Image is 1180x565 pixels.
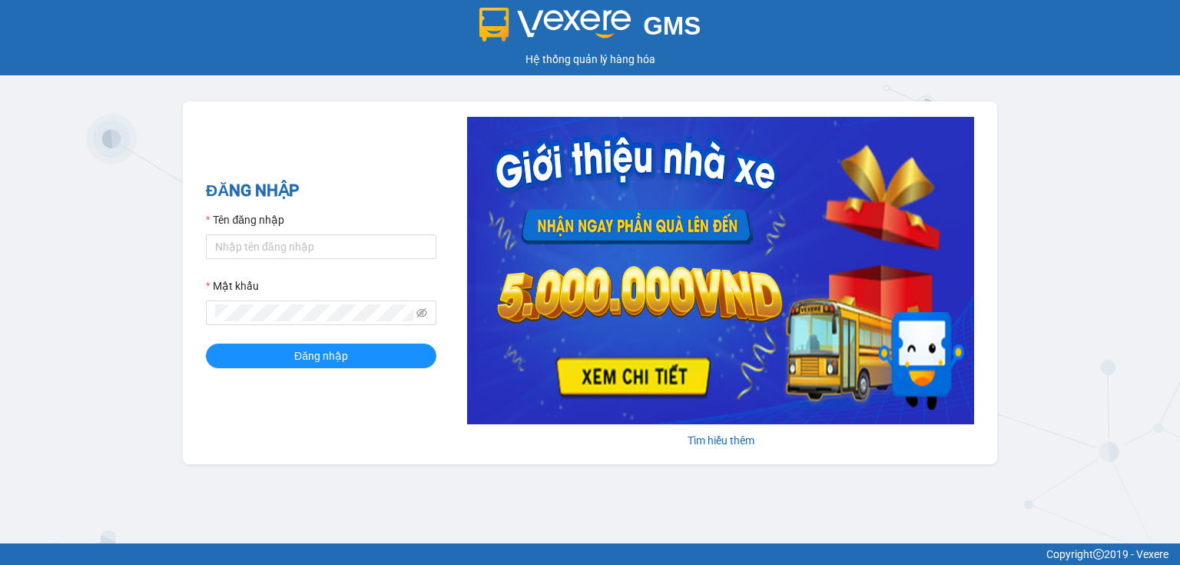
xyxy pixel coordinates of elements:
[467,117,974,424] img: banner-0
[4,51,1176,68] div: Hệ thống quản lý hàng hóa
[215,304,413,321] input: Mật khẩu
[206,278,259,294] label: Mật khẩu
[479,8,631,42] img: logo 2
[206,344,436,368] button: Đăng nhập
[467,432,974,449] div: Tìm hiểu thêm
[206,178,436,204] h2: ĐĂNG NHẬP
[12,546,1168,563] div: Copyright 2019 - Vexere
[416,307,427,318] span: eye-invisible
[1093,549,1104,560] span: copyright
[643,12,701,40] span: GMS
[294,347,348,364] span: Đăng nhập
[206,211,284,228] label: Tên đăng nhập
[206,234,436,259] input: Tên đăng nhập
[479,23,701,35] a: GMS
